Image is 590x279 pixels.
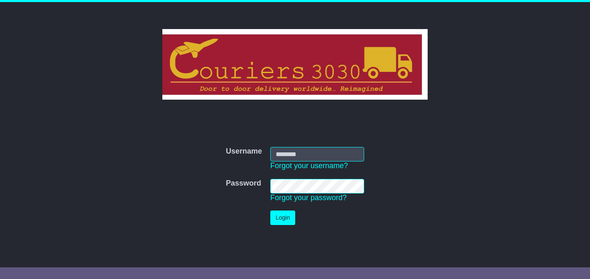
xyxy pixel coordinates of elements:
[270,210,295,225] button: Login
[270,162,348,170] a: Forgot your username?
[226,179,261,188] label: Password
[162,29,428,100] img: Couriers 3030
[270,193,347,202] a: Forgot your password?
[226,147,262,156] label: Username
